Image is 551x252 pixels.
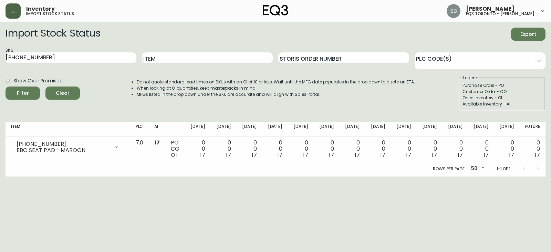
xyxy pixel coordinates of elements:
[462,101,541,107] div: Available Inventory - AI
[137,79,415,85] li: Do not quote standard lead times on SKUs with an OI of 10 or less. Wait until the MFG date popula...
[417,122,443,137] th: [DATE]
[17,141,110,147] div: [PHONE_NUMBER]
[509,151,514,159] span: 17
[466,6,514,12] span: [PERSON_NAME]
[252,151,257,159] span: 17
[468,122,494,137] th: [DATE]
[13,77,63,84] span: Show Over Promised
[511,28,545,41] button: Export
[211,122,237,137] th: [DATE]
[462,89,541,95] div: Customer Order - CO
[340,122,365,137] th: [DATE]
[466,12,534,16] h5: eq3 toronto - [PERSON_NAME]
[51,89,74,98] span: Clear
[26,6,55,12] span: Inventory
[520,122,545,137] th: Future
[497,166,510,172] p: 1-1 of 1
[462,82,541,89] div: Purchase Order - PO
[462,95,541,101] div: Open Inventory - OI
[329,151,334,159] span: 17
[237,122,262,137] th: [DATE]
[45,87,80,100] button: Clear
[474,140,489,158] div: 0 0
[185,122,211,137] th: [DATE]
[525,140,540,158] div: 0 0
[190,140,205,158] div: 0 0
[314,122,340,137] th: [DATE]
[171,140,179,158] div: PO CO
[17,147,110,153] div: EBO SEAT PAD - MAROON
[149,122,165,137] th: AI
[319,140,334,158] div: 0 0
[371,140,386,158] div: 0 0
[137,91,415,98] li: MFGs listed in the drop down under the SKU are accurate and will align with Sales Portal.
[422,140,437,158] div: 0 0
[216,140,231,158] div: 0 0
[447,4,460,18] img: 62e4f14275e5c688c761ab51c449f16a
[494,122,520,137] th: [DATE]
[137,85,415,91] li: When looking at OI quantities, keep masterpacks in mind.
[130,122,149,137] th: PLC
[406,151,411,159] span: 17
[171,151,177,159] span: OI
[355,151,360,159] span: 17
[226,151,231,159] span: 17
[345,140,360,158] div: 0 0
[432,151,437,159] span: 17
[277,151,282,159] span: 17
[433,166,466,172] p: Rows per page:
[26,12,74,16] h5: import stock status
[6,122,130,137] th: Item
[11,140,125,155] div: [PHONE_NUMBER]EBO SEAT PAD - MAROON
[130,137,149,161] td: 7.0
[293,140,308,158] div: 0 0
[6,87,40,100] button: Filter
[458,151,463,159] span: 17
[380,151,385,159] span: 17
[448,140,463,158] div: 0 0
[484,151,489,159] span: 17
[462,75,479,81] legend: Legend
[443,122,468,137] th: [DATE]
[535,151,540,159] span: 17
[391,122,417,137] th: [DATE]
[262,122,288,137] th: [DATE]
[396,140,411,158] div: 0 0
[517,30,540,39] span: Export
[303,151,308,159] span: 17
[288,122,314,137] th: [DATE]
[499,140,514,158] div: 0 0
[268,140,283,158] div: 0 0
[200,151,205,159] span: 17
[242,140,257,158] div: 0 0
[365,122,391,137] th: [DATE]
[154,139,160,147] span: 17
[6,28,100,41] h2: Import Stock Status
[263,5,288,16] img: logo
[468,163,486,174] div: 50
